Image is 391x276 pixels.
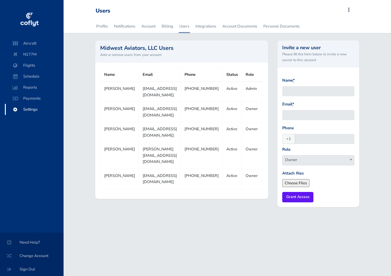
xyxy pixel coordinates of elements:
[242,122,262,142] td: Owner
[282,51,354,63] small: Please fill the form below to invite a new owner to this account
[100,52,263,57] small: Add or remove users from your account
[282,125,294,131] label: Phone
[242,82,262,102] td: Admin
[11,104,57,115] span: Settings
[282,155,354,165] span: Owner
[100,142,139,169] td: [PERSON_NAME]
[282,101,294,108] label: Email
[139,102,181,122] td: [EMAIL_ADDRESS][DOMAIN_NAME]
[100,45,263,51] h2: Midwest Aviators, LLC Users
[7,264,56,275] span: Sign Out
[181,68,223,82] th: Phone
[100,169,139,189] td: [PERSON_NAME]
[223,82,242,102] td: Active
[293,78,295,83] abbr: required
[263,20,300,33] a: Personal Documents
[242,169,262,189] td: Owner
[11,93,57,104] span: Payments
[181,122,223,142] td: [PHONE_NUMBER]
[11,71,57,82] span: Schedule
[223,122,242,142] td: Active
[282,170,304,177] label: Attach files
[96,8,110,14] div: Users
[242,68,262,82] th: Role
[141,20,156,33] a: Account
[223,169,242,189] td: Active
[7,250,56,261] span: Change Account
[100,68,139,82] th: Name
[242,142,262,169] td: Owner
[181,82,223,102] td: [PHONE_NUMBER]
[100,122,139,142] td: [PERSON_NAME]
[179,20,190,33] a: Users
[223,142,242,169] td: Active
[96,20,108,33] a: Profile
[11,60,57,71] span: Flights
[223,102,242,122] td: Active
[113,20,136,33] a: Notifications
[139,68,181,82] th: Email
[222,20,258,33] a: Account Documents
[100,82,139,102] td: [PERSON_NAME]
[11,49,57,60] span: N177M
[282,192,313,202] input: Grant Access
[282,146,291,153] label: Role
[7,237,56,248] span: Need Help?
[139,142,181,169] td: [PERSON_NAME][EMAIL_ADDRESS][DOMAIN_NAME]
[19,11,39,29] img: coflyt logo
[262,68,283,82] th: Actions
[139,169,181,189] td: [EMAIL_ADDRESS][DOMAIN_NAME]
[195,20,217,33] a: Integrations
[282,77,295,84] label: Name
[161,20,174,33] a: Billing
[282,45,354,50] h3: Invite a new user
[11,38,57,49] span: Aircraft
[181,102,223,122] td: [PHONE_NUMBER]
[100,102,139,122] td: [PERSON_NAME]
[283,156,354,164] span: Owner
[139,122,181,142] td: [EMAIL_ADDRESS][DOMAIN_NAME]
[181,142,223,169] td: [PHONE_NUMBER]
[242,102,262,122] td: Owner
[11,82,57,93] span: Reports
[139,82,181,102] td: [EMAIL_ADDRESS][DOMAIN_NAME]
[223,68,242,82] th: Status
[292,101,294,107] abbr: required
[282,134,295,144] span: +1
[181,169,223,189] td: [PHONE_NUMBER]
